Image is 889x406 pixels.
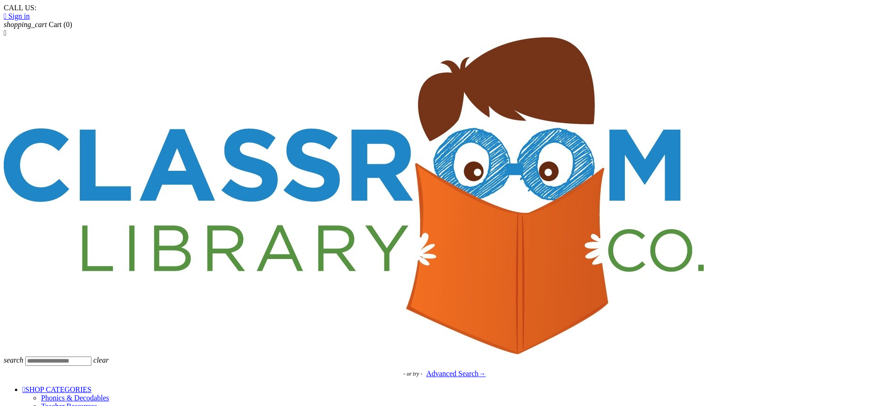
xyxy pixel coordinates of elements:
i:  [4,12,7,20]
i: search [4,356,23,364]
i: shopping_cart [4,21,47,28]
img: Classroom Library Company [4,37,704,354]
input: Search [25,357,91,366]
a: [PHONE_NUMBER] [36,4,102,12]
a:  Sign in [4,12,30,20]
span: - or try - [403,371,426,378]
span: Cart [49,21,62,28]
span: Sign in [8,12,30,20]
a: Advanced Search→ [426,370,486,378]
i:  [4,29,7,37]
a: SHOP CATEGORIES [22,385,91,393]
a: Phonics & Decodables [41,394,109,402]
i:  [22,385,25,393]
div: CALL US: [4,4,885,12]
span: (0) [63,21,72,28]
i: clear [93,356,109,364]
span: → [479,370,486,378]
